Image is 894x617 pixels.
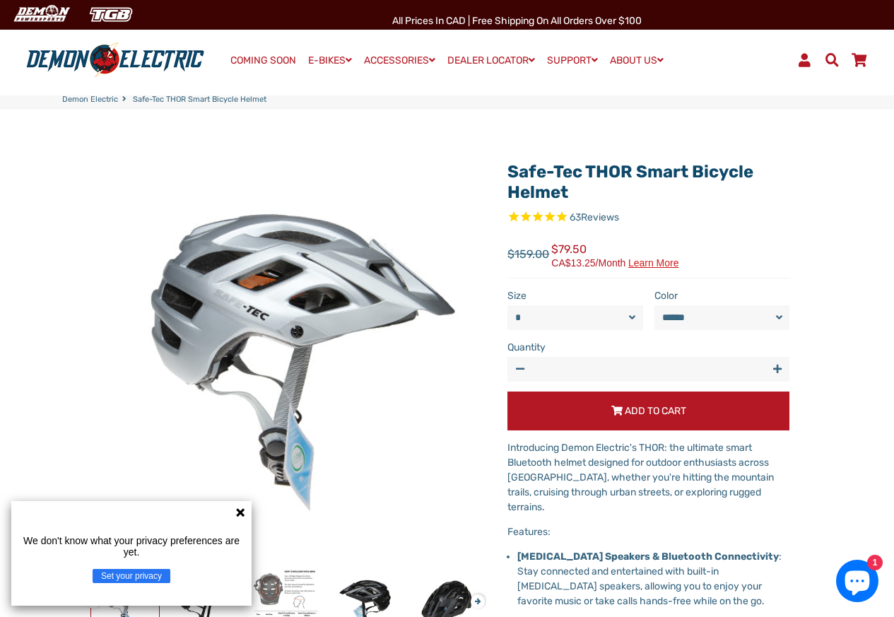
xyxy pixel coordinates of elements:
[551,241,678,268] span: $79.50
[581,211,619,223] span: Reviews
[507,288,643,303] label: Size
[93,569,170,583] button: Set your privacy
[832,560,883,606] inbox-online-store-chat: Shopify online store chat
[654,288,790,303] label: Color
[517,549,789,609] p: : Stay connected and entertained with built-in [MEDICAL_DATA] speakers, allowing you to enjoy you...
[225,51,301,71] a: COMING SOON
[62,94,118,106] a: Demon Electric
[507,162,753,202] a: Safe-Tec THOR Smart Bicycle Helmet
[507,210,789,226] span: Rated 4.7 out of 5 stars 63 reviews
[359,50,440,71] a: ACCESSORIES
[303,50,357,71] a: E-BIKES
[82,3,140,26] img: TGB Canada
[471,587,479,604] button: Next
[442,50,540,71] a: DEALER LOCATOR
[605,50,669,71] a: ABOUT US
[507,524,789,539] p: Features:
[507,357,532,382] button: Reduce item quantity by one
[507,440,789,515] p: Introducing Demon Electric's THOR: the ultimate smart Bluetooth helmet designed for outdoor enthu...
[542,50,603,71] a: SUPPORT
[392,15,642,27] span: All Prices in CAD | Free shipping on all orders over $100
[765,357,789,382] button: Increase item quantity by one
[507,340,789,355] label: Quantity
[507,246,549,263] span: $159.00
[21,42,209,78] img: Demon Electric logo
[7,3,75,26] img: Demon Electric
[570,211,619,223] span: 63 reviews
[17,535,246,558] p: We don't know what your privacy preferences are yet.
[507,357,789,382] input: quantity
[133,94,266,106] span: Safe-Tec THOR Smart Bicycle Helmet
[507,392,789,430] button: Add to Cart
[517,551,779,563] strong: [MEDICAL_DATA] Speakers & Bluetooth Connectivity
[625,405,686,417] span: Add to Cart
